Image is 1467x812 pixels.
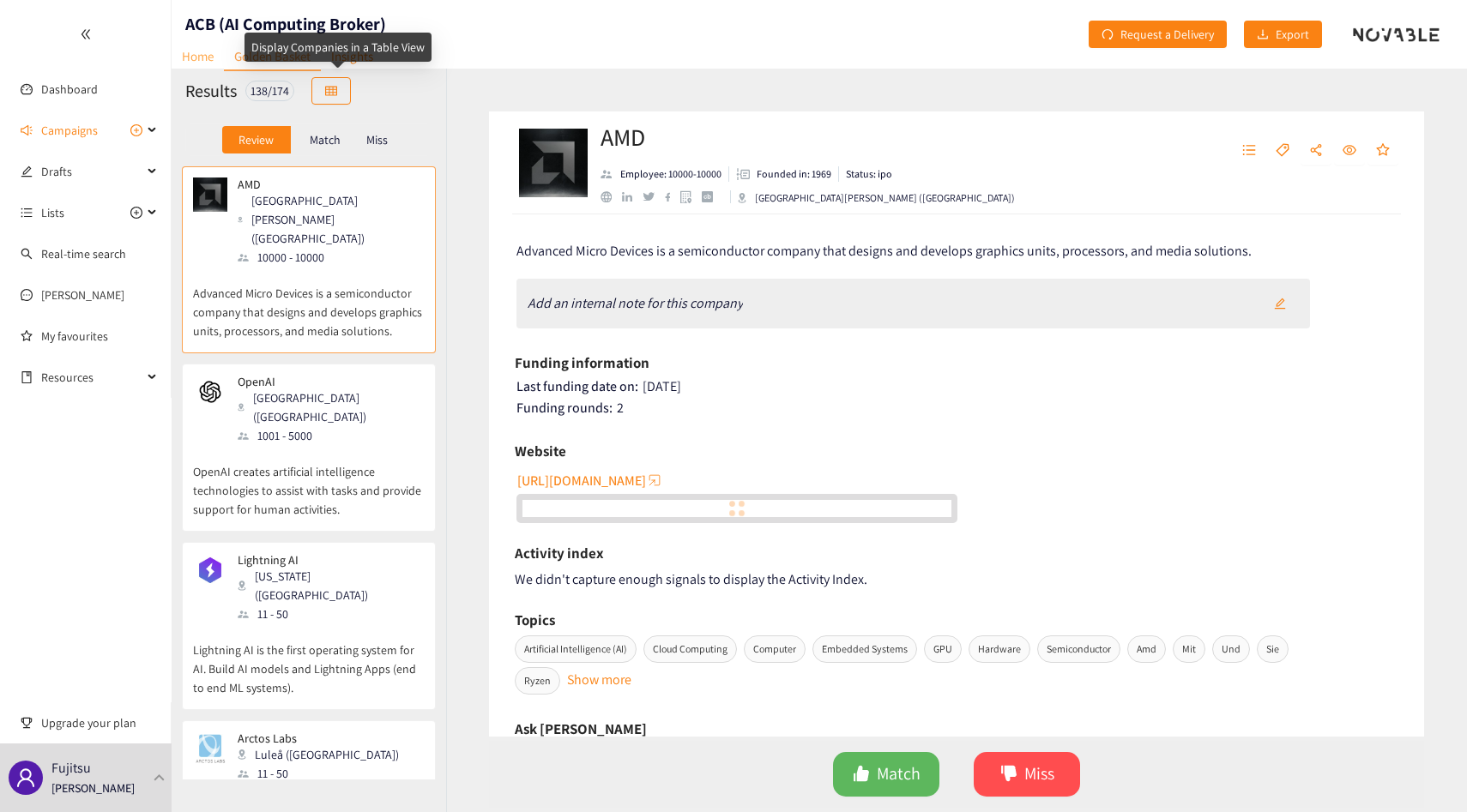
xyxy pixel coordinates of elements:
[193,731,227,766] img: Snapshot of the company's website
[1257,635,1289,663] span: Sie
[702,191,723,202] a: crunchbase
[130,124,142,136] span: plus-circle
[974,752,1080,797] button: dislikeMiss
[238,567,423,604] div: [US_STATE] ([GEOGRAPHIC_DATA])
[238,191,423,248] div: [GEOGRAPHIC_DATA][PERSON_NAME] ([GEOGRAPHIC_DATA])
[515,438,566,464] h6: Website
[1037,635,1120,663] span: Semiconductor
[238,553,413,567] p: Lightning AI
[1127,635,1166,663] span: Amd
[41,287,124,303] a: [PERSON_NAME]
[41,706,158,740] span: Upgrade your plan
[41,360,142,394] span: Resources
[812,635,917,663] span: Embedded Systems
[238,764,409,783] div: 11 - 50
[51,779,135,797] p: [PERSON_NAME]
[969,635,1030,663] span: Hardware
[238,133,274,147] p: Review
[516,400,1399,417] div: 2
[643,635,737,663] span: Cloud Computing
[311,77,351,105] button: table
[1257,28,1269,42] span: download
[41,319,158,353] a: My favourites
[1381,730,1467,812] iframe: Chat Widget
[877,761,921,787] span: Match
[245,81,294,101] div: 138 / 174
[515,716,647,742] h6: Ask [PERSON_NAME]
[193,375,227,409] img: Snapshot of the company's website
[41,81,98,97] a: Dashboard
[193,177,227,212] img: Snapshot of the company's website
[1261,290,1299,317] button: edit
[21,207,33,219] span: unordered-list
[846,166,892,182] p: Status: ipo
[172,43,224,69] a: Home
[680,190,702,203] a: google maps
[665,192,681,201] a: facebook
[515,667,560,695] span: Ryzen
[1309,143,1323,159] span: share-alt
[80,28,92,40] span: double-left
[41,195,64,230] span: Lists
[622,192,643,202] a: linkedin
[1276,25,1309,44] span: Export
[193,553,227,587] img: Snapshot of the company's website
[21,717,33,729] span: trophy
[1212,635,1250,663] span: Und
[516,399,613,417] span: Funding rounds:
[515,540,604,566] h6: Activity index
[238,426,423,445] div: 1001 - 5000
[1120,25,1214,44] span: Request a Delivery
[729,166,839,182] li: Founded in year
[1089,21,1227,48] button: redoRequest a Delivery
[620,166,721,182] p: Employee: 10000-10000
[1000,765,1017,785] span: dislike
[366,133,388,147] p: Miss
[325,85,337,99] span: table
[519,129,588,197] img: Company Logo
[1301,137,1331,165] button: share-alt
[41,113,98,147] span: Campaigns
[1267,137,1298,165] button: tag
[522,500,951,517] a: website
[1334,137,1365,165] button: eye
[41,246,126,262] a: Real-time search
[1376,143,1390,159] span: star
[185,12,386,36] h1: ACB (AI Computing Broker)
[1242,143,1256,159] span: unordered-list
[1024,761,1054,787] span: Miss
[238,604,423,623] div: 11 - 50
[193,445,425,519] p: OpenAI creates artificial intelligence technologies to assist with tasks and provide support for ...
[41,154,142,189] span: Drafts
[744,635,806,663] span: Computer
[1173,635,1205,663] span: Mit
[757,166,831,182] p: Founded in: 1969
[515,635,637,663] span: Artificial Intelligence (AI)
[21,124,33,136] span: sound
[193,267,425,340] p: Advanced Micro Devices is a semiconductor company that designs and develops graphics units, proce...
[185,79,237,103] h2: Results
[244,33,432,62] div: Display Companies in a Table View
[516,377,638,395] span: Last funding date on:
[738,190,1015,206] div: [GEOGRAPHIC_DATA][PERSON_NAME] ([GEOGRAPHIC_DATA])
[193,623,425,697] p: Lightning AI is the first operating system for AI. Build AI models and Lightning Apps (end to end...
[238,177,413,191] p: AMD
[238,248,423,267] div: 10000 - 10000
[517,466,663,494] button: [URL][DOMAIN_NAME]
[1274,298,1286,311] span: edit
[601,166,729,182] li: Employees
[1367,137,1398,165] button: star
[839,166,892,182] li: Status
[924,635,962,663] span: GPU
[224,43,321,71] a: Golden Basket
[643,192,664,201] a: twitter
[567,669,631,677] button: Show more
[601,191,622,202] a: website
[21,371,33,383] span: book
[516,378,1399,395] div: [DATE]
[515,350,649,376] h6: Funding information
[130,207,142,219] span: plus-circle
[1276,143,1289,159] span: tag
[238,731,399,745] p: Arctos Labs
[528,294,743,312] i: Add an internal note for this company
